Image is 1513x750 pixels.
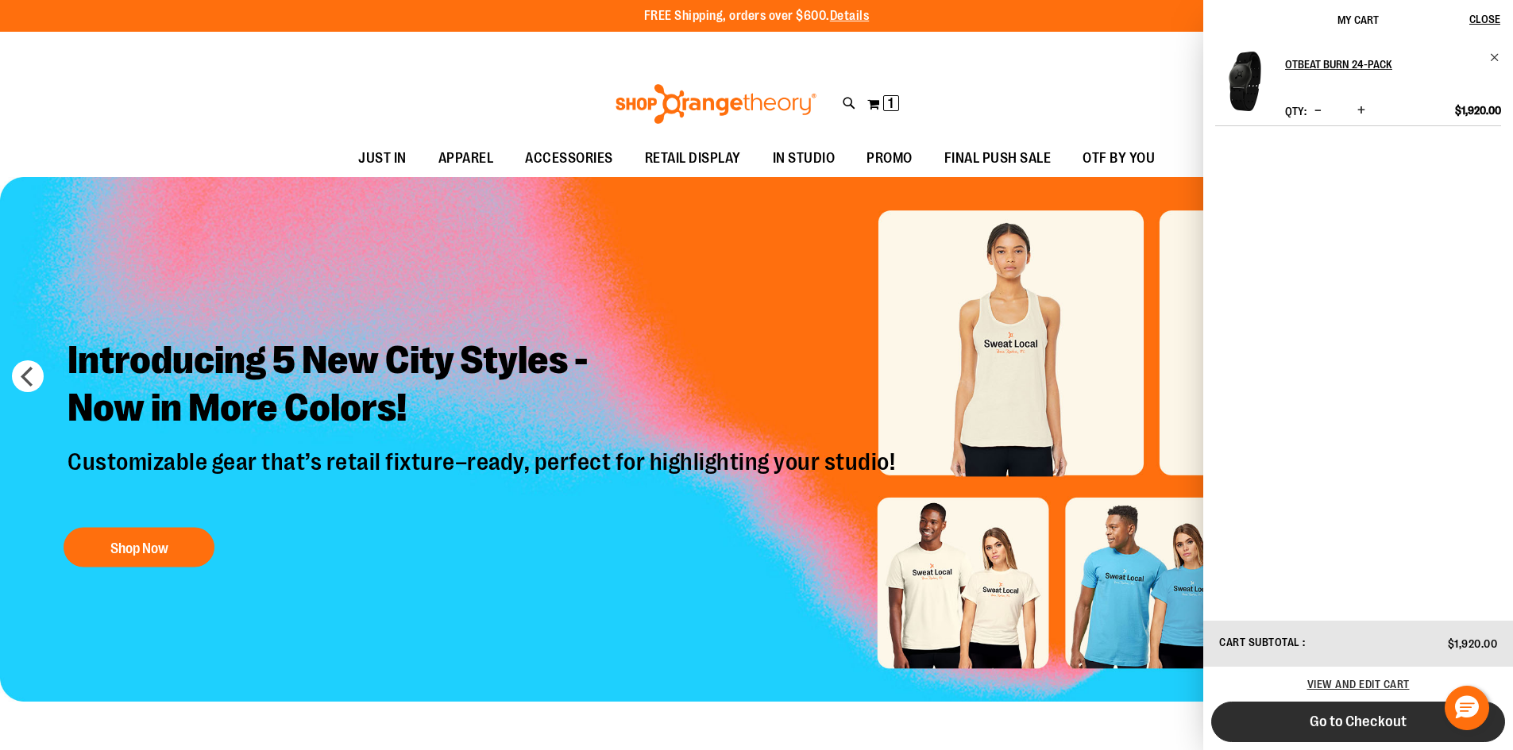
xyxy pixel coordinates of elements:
a: OTbeat Burn 24-pack [1285,52,1501,77]
span: APPAREL [438,140,494,176]
span: OTF BY YOU [1083,140,1155,176]
a: JUST IN [342,140,423,177]
button: Decrease product quantity [1310,103,1326,119]
a: View and edit cart [1307,678,1410,690]
span: 1 [888,95,894,111]
img: OTbeat Burn 24-pack [1215,52,1275,111]
button: Go to Checkout [1211,702,1505,742]
span: RETAIL DISPLAY [645,140,741,176]
button: Increase product quantity [1353,103,1369,119]
h2: Introducing 5 New City Styles - Now in More Colors! [56,324,911,447]
li: Product [1215,52,1501,126]
a: PROMO [851,140,928,177]
a: Introducing 5 New City Styles -Now in More Colors! Customizable gear that’s retail fixture–ready,... [56,324,911,575]
a: RETAIL DISPLAY [629,140,757,177]
button: prev [12,360,44,392]
button: Shop Now [64,527,214,567]
span: PROMO [867,140,913,176]
a: ACCESSORIES [509,140,629,177]
a: FINAL PUSH SALE [928,140,1067,177]
span: Go to Checkout [1310,713,1407,730]
span: $1,920.00 [1448,637,1498,650]
a: APPAREL [423,140,510,177]
img: Shop Orangetheory [613,84,819,124]
p: Customizable gear that’s retail fixture–ready, perfect for highlighting your studio! [56,447,911,511]
a: OTF BY YOU [1067,140,1171,177]
label: Qty [1285,105,1307,117]
span: FINAL PUSH SALE [944,140,1052,176]
h2: OTbeat Burn 24-pack [1285,52,1480,77]
a: OTbeat Burn 24-pack [1215,52,1275,121]
span: My Cart [1337,13,1379,26]
span: JUST IN [358,140,407,176]
p: FREE Shipping, orders over $600. [644,7,870,25]
span: Cart Subtotal [1219,636,1300,648]
button: Hello, have a question? Let’s chat. [1445,686,1489,730]
a: Remove item [1489,52,1501,63]
span: Close [1469,13,1500,25]
span: IN STUDIO [773,140,836,176]
span: ACCESSORIES [525,140,613,176]
a: IN STUDIO [757,140,851,177]
span: $1,920.00 [1455,103,1501,117]
a: Details [830,9,870,23]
